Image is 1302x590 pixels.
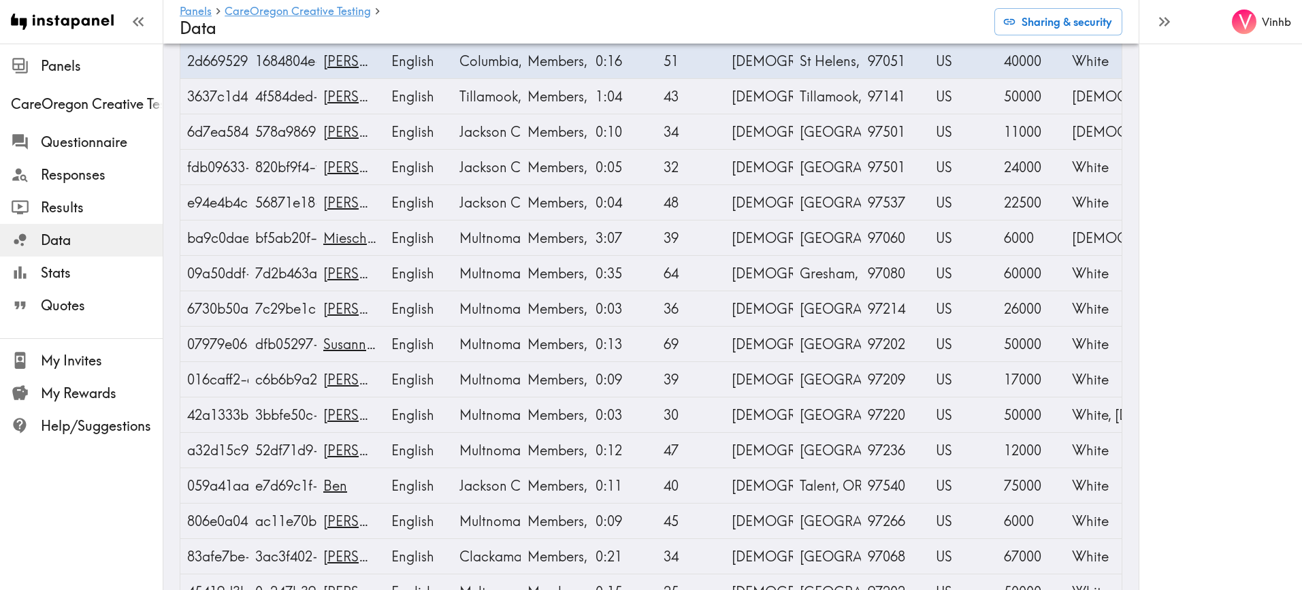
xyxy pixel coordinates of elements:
div: English [391,468,446,503]
div: 12000 [1004,433,1058,468]
div: ac11e70b-d710-434d-85ff-ff9048a9eceb [255,504,310,538]
div: Members, Urban [527,362,582,397]
div: Female [732,256,786,291]
div: Female [732,327,786,361]
div: 09a50ddf-9fdb-415a-821d-04e11da5ebb4 [187,256,242,291]
a: Katie [323,371,434,388]
div: 34 [664,539,718,574]
div: ba9c0dae-e83a-4311-a350-af015a914318 [187,220,242,255]
div: 6d7ea584-2da8-40d9-8f49-4640cb9bf75c [187,114,242,149]
div: US [936,220,990,255]
span: V [1239,10,1252,34]
div: Male [732,504,786,538]
span: Results [41,198,163,217]
div: 0:11 [596,468,650,503]
button: Sharing & security [994,8,1122,35]
div: White [1072,256,1126,291]
div: Portland, OR 97236, USA [800,433,854,468]
a: Brianna [323,548,434,565]
div: English [391,327,446,361]
div: 83afe7be-6a03-43e2-ab3a-bdfdde7a24b8 [187,539,242,574]
div: e94e4b4c-d520-437d-9bd4-cc44c946fbb0 [187,185,242,220]
a: Linda [323,265,434,282]
a: Darcy [323,52,434,69]
div: Members, Non-Advantage Members, Urban [527,256,582,291]
div: Members, Urban [527,433,582,468]
div: 0:09 [596,362,650,397]
div: US [936,114,990,149]
div: 97220 [868,397,922,432]
div: 97068 [868,539,922,574]
div: 0:21 [596,539,650,574]
span: Data [41,231,163,250]
div: US [936,291,990,326]
div: 0:13 [596,327,650,361]
div: 75000 [1004,468,1058,503]
div: 50000 [1004,79,1058,114]
div: 32 [664,150,718,184]
div: 0:09 [596,504,650,538]
div: 60000 [1004,256,1058,291]
div: Multnomah, Portland Metro Members - Fall into one of the following segments - Are not a member of... [459,397,514,432]
div: Members, Rural Panelists [527,150,582,184]
div: White [1072,504,1126,538]
div: Gresham, OR 97080, USA [800,256,854,291]
div: Multnomah, Portland Metro Members - Fall into one of the following segments - Are a D-SNP and/or ... [459,291,514,326]
div: a32d15c9-a51d-438c-a742-8a0c6a55f523 [187,433,242,468]
div: Multnomah, Portland Metro Members - Fall into one of the following segments - Are not a member of... [459,256,514,291]
div: Portland, OR 97266, USA [800,504,854,538]
div: Tillamook, OR 97141, USA [800,79,854,114]
div: White [1072,44,1126,78]
div: West Linn, OR 97068, USA [800,539,854,574]
div: Multnomah, Portland Metro Members - Fall into one of the following segments - Are not a member of... [459,504,514,538]
div: English [391,256,446,291]
div: American Indian or Alaska Native [1072,79,1126,114]
span: Quotes [41,296,163,315]
div: 40 [664,468,718,503]
div: CareOregon Creative Testing [11,95,163,114]
div: Female [732,539,786,574]
div: Male [732,468,786,503]
div: bf5ab20f-a084-4ceb-b69a-811fe9f95648 [255,220,310,255]
div: English [391,504,446,538]
div: 0:35 [596,256,650,291]
div: Female [732,362,786,397]
div: 97060 [868,220,922,255]
div: 0:05 [596,150,650,184]
div: dfb05297-66fa-499a-bf49-b28560919bad [255,327,310,361]
div: US [936,433,990,468]
div: Talent, OR 97540, USA [800,468,854,503]
div: 1:04 [596,79,650,114]
div: 0:12 [596,433,650,468]
div: 3637c1d4-27c0-4f52-bab7-50c94c820552 [187,79,242,114]
div: 64 [664,256,718,291]
a: Michelle [323,123,434,140]
div: English [391,362,446,397]
div: 820bf9f4-f818-40ad-b8c0-ed444c98cf63 [255,150,310,184]
div: 11000 [1004,114,1058,149]
div: 016caff2-69b3-4f84-9820-cfd58278df66 [187,362,242,397]
div: 39 [664,220,718,255]
div: Jackson County Members - Fall into one of the following segments - Are a D-SNP and/or CareOregon ... [459,468,514,503]
div: 24000 [1004,150,1058,184]
div: 2d669529-fce5-4030-a67f-9a477f18f552 [187,44,242,78]
div: Female [732,79,786,114]
div: White [1072,291,1126,326]
div: English [391,291,446,326]
div: Tillamook, North Coast Members - Fall into one of the following segments - Are a D-SNP and/or Car... [459,79,514,114]
div: 50000 [1004,327,1058,361]
div: 34 [664,114,718,149]
div: Members, Non-Advantage Members, Urban [527,220,582,255]
span: Responses [41,165,163,184]
div: Portland, OR 97220, USA [800,397,854,432]
div: 42a1333b-255d-4ac9-bc6b-fd74c4392f50 [187,397,242,432]
div: Portland, OR 97214, USA [800,291,854,326]
a: Sonya [323,88,434,105]
a: Shayna [323,442,434,459]
div: 52df71d9-a22f-45a0-8f69-ea6183d94124 [255,433,310,468]
div: White [1072,539,1126,574]
div: 97537 [868,185,922,220]
span: Panels [41,56,163,76]
div: 0:03 [596,291,650,326]
a: Miescheielle [323,229,400,246]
